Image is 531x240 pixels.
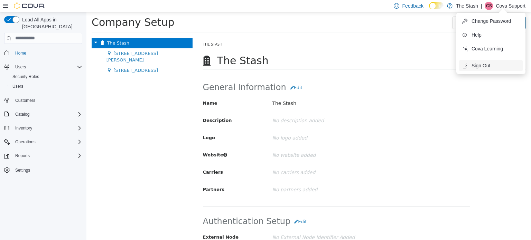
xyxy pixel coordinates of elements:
button: Edit [204,203,224,216]
a: Users [10,82,26,90]
span: Catalog [15,112,29,117]
button: Home [1,48,85,58]
button: Cova Learning [459,43,523,54]
span: Cova Learning [472,45,503,52]
button: Users [12,63,29,71]
button: Reports [1,151,85,161]
p: No description added [186,103,361,115]
button: Sign Out [459,60,523,71]
a: Customers [12,96,38,105]
p: No External Node Identifier Added [186,219,361,231]
span: Customers [15,98,35,103]
span: Settings [15,167,30,173]
span: Home [15,50,26,56]
button: Security Roles [7,72,85,81]
span: Change Password [472,18,511,25]
p: The Stash [186,85,361,97]
button: Catalog [12,110,32,118]
span: CS [486,2,492,10]
span: Website [117,140,141,145]
button: Inventory [12,124,35,132]
button: Operations [12,138,38,146]
span: Operations [12,138,82,146]
button: Help [459,29,523,40]
span: Carriers [117,157,137,163]
span: [STREET_ADDRESS][PERSON_NAME] [20,39,72,51]
span: Security Roles [10,73,82,81]
span: Partners [117,175,138,180]
h2: General Information [117,69,384,82]
span: Settings [12,165,82,174]
p: No logo added [186,120,361,132]
p: No website added [186,137,361,149]
span: Load All Apps in [GEOGRAPHIC_DATA] [19,16,82,30]
span: Users [15,64,26,70]
span: Users [12,63,82,71]
span: Company Setup [5,4,88,16]
span: Feedback [402,2,423,9]
a: Home [12,49,29,57]
button: Change Password [459,16,523,27]
button: Add Tree Node [393,4,439,17]
input: Dark Mode [429,2,444,9]
button: Inventory [1,123,85,133]
span: Help [472,31,482,38]
p: No carriers added [186,154,361,166]
a: Security Roles [10,73,42,81]
span: Name [117,88,131,94]
span: Users [12,84,23,89]
span: [STREET_ADDRESS] [27,56,72,61]
button: Catalog [1,109,85,119]
span: Reports [15,153,30,159]
button: Users [1,62,85,72]
span: Customers [12,96,82,105]
span: Inventory [15,125,32,131]
button: Settings [1,165,85,175]
button: Tools [366,4,391,17]
p: Cova Support [496,2,525,10]
span: Security Roles [12,74,39,79]
span: Home [12,49,82,57]
h2: Authentication Setup [117,203,384,216]
span: The Stash [117,29,136,35]
img: Cova [14,2,45,9]
p: | [481,2,482,10]
span: Operations [15,139,36,145]
span: The Stash [131,42,182,55]
p: The Stash [456,2,478,10]
p: No partners added [186,172,361,184]
span: The Stash [20,28,43,33]
button: Operations [1,137,85,147]
a: Settings [12,166,33,174]
span: Description [117,106,146,111]
button: Customers [1,95,85,105]
button: Edit [200,69,220,82]
span: Logo [117,123,129,128]
div: Cova Support [485,2,493,10]
button: Users [7,81,85,91]
span: Catalog [12,110,82,118]
span: Reports [12,152,82,160]
span: Users [10,82,82,90]
span: External Node Identifier [117,222,152,234]
span: Sign Out [472,62,490,69]
nav: Complex example [4,45,82,193]
button: Reports [12,152,32,160]
span: Inventory [12,124,82,132]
